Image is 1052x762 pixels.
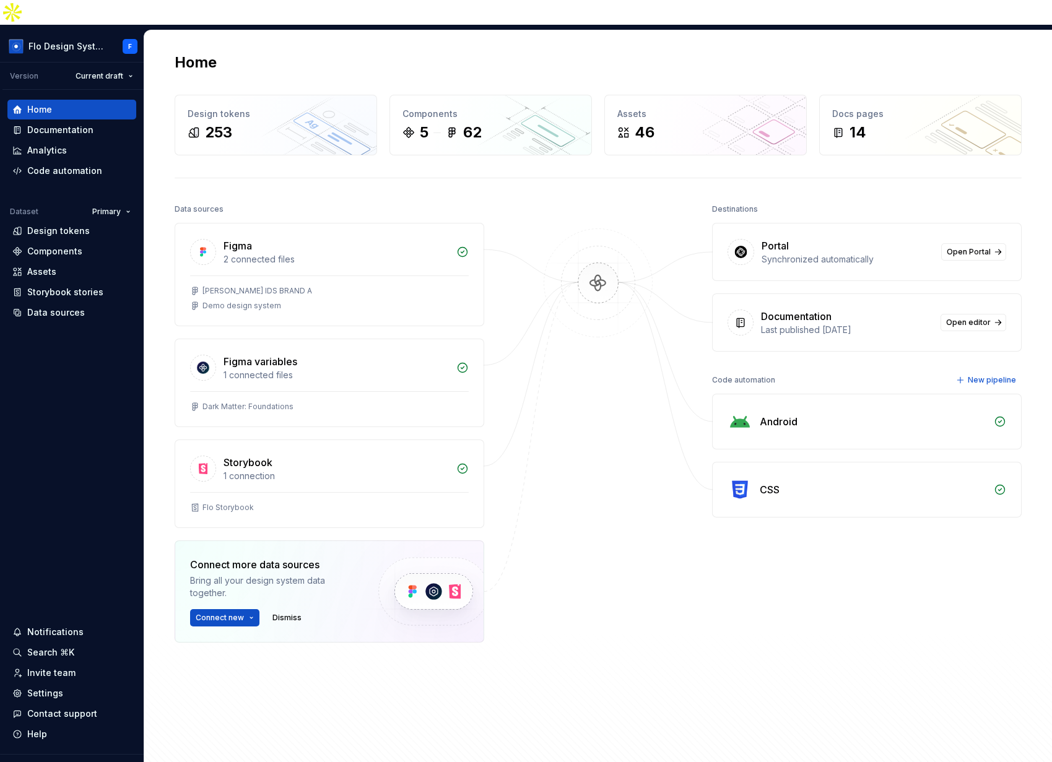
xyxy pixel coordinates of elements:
div: Data sources [27,306,85,319]
div: 253 [205,123,232,142]
div: Synchronized automatically [762,253,934,266]
div: Home [27,103,52,116]
div: Version [10,71,38,81]
div: 46 [635,123,654,142]
a: Analytics [7,141,136,160]
a: Home [7,100,136,119]
div: Design tokens [27,225,90,237]
div: Connect more data sources [190,557,357,572]
a: Figma2 connected files[PERSON_NAME] IDS BRAND ADemo design system [175,223,484,326]
a: Design tokens [7,221,136,241]
div: Demo design system [202,301,281,311]
button: Contact support [7,704,136,724]
div: Dataset [10,207,38,217]
div: Figma [224,238,252,253]
a: Storybook stories [7,282,136,302]
div: 62 [463,123,482,142]
button: Current draft [70,67,139,85]
a: Storybook1 connectionFlo Storybook [175,439,484,528]
div: Assets [617,108,794,120]
button: Dismiss [267,609,307,626]
div: [PERSON_NAME] IDS BRAND A [202,286,312,296]
div: Notifications [27,626,84,638]
a: Design tokens253 [175,95,377,155]
div: 5 [420,123,428,142]
div: Settings [27,687,63,699]
button: Connect new [190,609,259,626]
div: Invite team [27,667,76,679]
div: 1 connected files [224,369,449,381]
button: Help [7,724,136,744]
div: Search ⌘K [27,646,74,659]
div: Flo Design System [28,40,108,53]
div: Portal [762,238,789,253]
span: New pipeline [968,375,1016,385]
button: Search ⌘K [7,643,136,662]
a: Components562 [389,95,592,155]
div: Design tokens [188,108,364,120]
div: Contact support [27,708,97,720]
div: Help [27,728,47,740]
a: Code automation [7,161,136,181]
a: Docs pages14 [819,95,1022,155]
div: Data sources [175,201,224,218]
button: Flo Design SystemF [2,33,141,59]
span: Connect new [196,613,244,623]
span: Primary [92,207,121,217]
div: Components [27,245,82,258]
div: Analytics [27,144,67,157]
div: Components [402,108,579,120]
a: Documentation [7,120,136,140]
div: Storybook stories [27,286,103,298]
button: Notifications [7,622,136,642]
div: Documentation [27,124,93,136]
div: 2 connected files [224,253,449,266]
div: F [128,41,132,51]
a: Settings [7,683,136,703]
div: Destinations [712,201,758,218]
a: Assets46 [604,95,807,155]
span: Open Portal [947,247,991,257]
div: Docs pages [832,108,1009,120]
div: Code automation [712,371,775,389]
div: Last published [DATE] [761,324,933,336]
div: Bring all your design system data together. [190,574,357,599]
div: Dark Matter: Foundations [202,402,293,412]
button: New pipeline [952,371,1022,389]
div: 1 connection [224,470,449,482]
div: Code automation [27,165,102,177]
div: Flo Storybook [202,503,254,513]
div: Android [760,414,798,429]
img: 049812b6-2877-400d-9dc9-987621144c16.png [9,39,24,54]
div: 14 [850,123,866,142]
a: Components [7,241,136,261]
span: Open editor [946,318,991,327]
a: Assets [7,262,136,282]
button: Primary [87,203,136,220]
span: Current draft [76,71,123,81]
div: Assets [27,266,56,278]
div: Documentation [761,309,832,324]
div: Figma variables [224,354,297,369]
a: Open editor [941,314,1006,331]
div: CSS [760,482,780,497]
h2: Home [175,53,217,72]
span: Dismiss [272,613,302,623]
div: Storybook [224,455,272,470]
a: Figma variables1 connected filesDark Matter: Foundations [175,339,484,427]
a: Invite team [7,663,136,683]
a: Data sources [7,303,136,323]
a: Open Portal [941,243,1006,261]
